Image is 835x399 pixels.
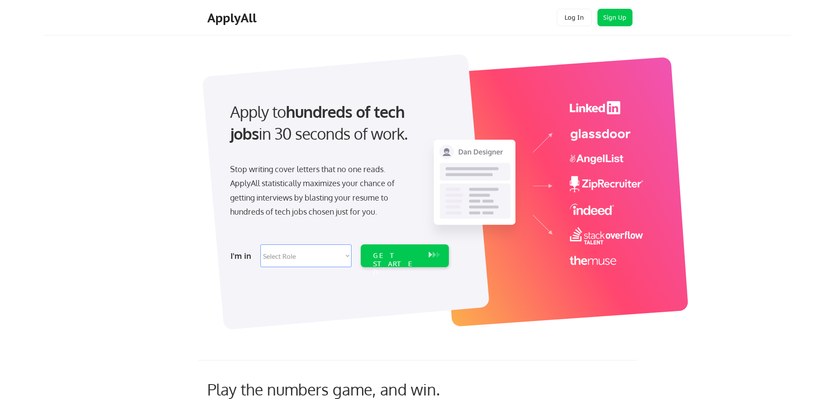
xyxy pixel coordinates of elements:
[231,249,255,263] div: I'm in
[373,251,420,277] div: GET STARTED
[557,9,592,26] button: Log In
[230,162,410,219] div: Stop writing cover letters that no one reads. ApplyAll statistically maximizes your chance of get...
[207,380,479,399] div: Play the numbers game, and win.
[230,101,445,145] div: Apply to in 30 seconds of work.
[597,9,632,26] button: Sign Up
[230,102,409,143] strong: hundreds of tech jobs
[207,11,259,25] div: ApplyAll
